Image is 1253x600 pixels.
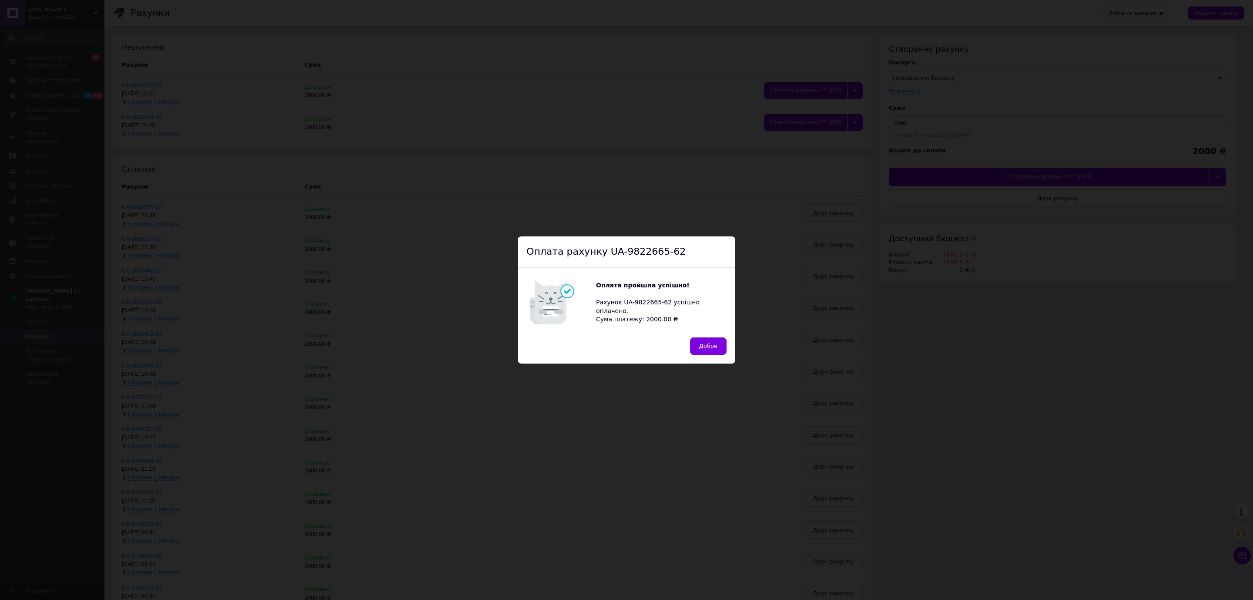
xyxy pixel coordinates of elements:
[596,282,690,289] b: Оплата пройшла успішно!
[690,337,727,355] button: Добре
[526,276,596,329] img: Котик говорить Оплата пройшла успішно!
[518,236,735,268] div: Оплата рахунку UA-9822665-62
[596,281,727,324] div: Рахунок UA-9822665-62 успішно оплачено. Сума платежу: 2000.00 ₴
[699,343,717,349] span: Добре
